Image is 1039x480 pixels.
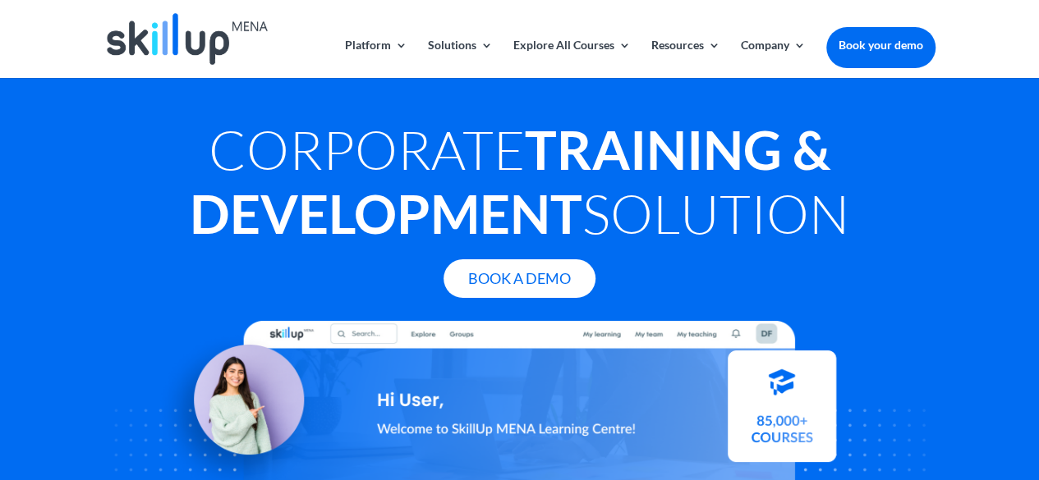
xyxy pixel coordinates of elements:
[444,259,595,298] a: Book A Demo
[104,117,936,254] h1: Corporate Solution
[513,39,631,78] a: Explore All Courses
[190,117,830,245] strong: Training & Development
[428,39,493,78] a: Solutions
[345,39,407,78] a: Platform
[957,401,1039,480] iframe: Chat Widget
[741,39,806,78] a: Company
[107,13,268,65] img: Skillup Mena
[651,39,720,78] a: Resources
[826,27,936,63] a: Book your demo
[728,357,836,469] img: Courses library - SkillUp MENA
